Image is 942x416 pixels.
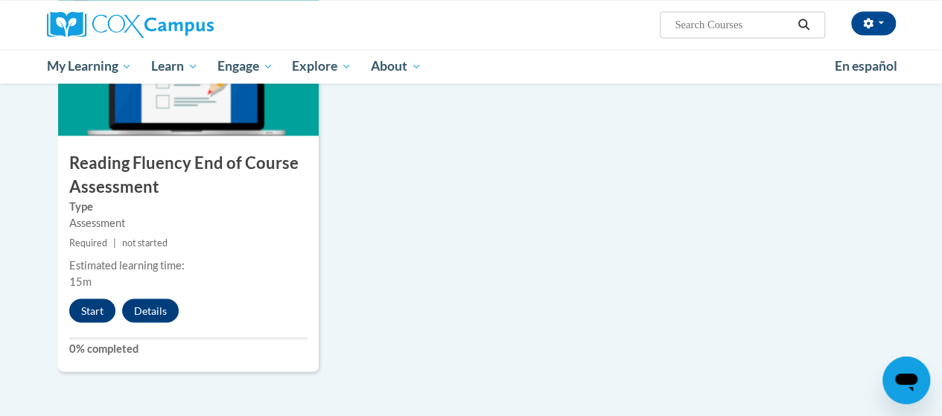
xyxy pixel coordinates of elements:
[69,340,308,356] label: 0% completed
[851,11,896,35] button: Account Settings
[37,49,142,83] a: My Learning
[58,152,319,198] h3: Reading Fluency End of Course Assessment
[361,49,431,83] a: About
[208,49,283,83] a: Engage
[47,11,214,38] img: Cox Campus
[113,237,116,248] span: |
[47,11,315,38] a: Cox Campus
[825,51,907,82] a: En español
[141,49,208,83] a: Learn
[835,58,897,74] span: En español
[122,298,179,322] button: Details
[69,214,308,231] div: Assessment
[69,298,115,322] button: Start
[371,57,421,75] span: About
[46,57,132,75] span: My Learning
[282,49,361,83] a: Explore
[69,257,308,273] div: Estimated learning time:
[122,237,168,248] span: not started
[792,16,815,33] button: Search
[36,49,907,83] div: Main menu
[217,57,273,75] span: Engage
[69,198,308,214] label: Type
[69,275,92,287] span: 15m
[882,356,930,404] iframe: Button to launch messaging window
[673,16,792,33] input: Search Courses
[69,237,107,248] span: Required
[292,57,351,75] span: Explore
[151,57,198,75] span: Learn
